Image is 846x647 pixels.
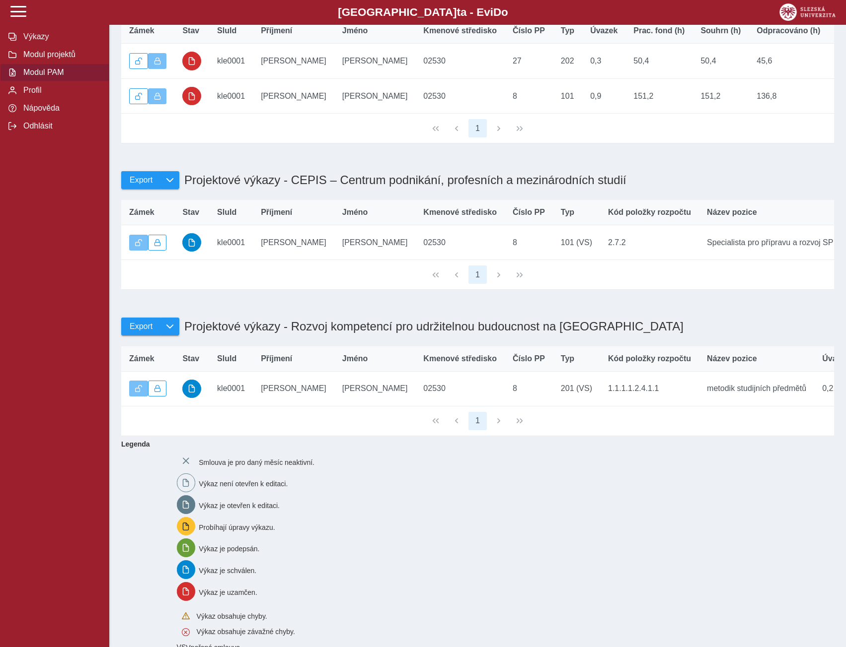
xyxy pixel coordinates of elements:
[148,381,167,396] button: Uzamknout lze pouze výkaz, který je podepsán a schválen.
[20,50,101,59] span: Modul projektů
[30,6,816,19] b: [GEOGRAPHIC_DATA] a - Evi
[197,628,295,636] span: Výkaz obsahuje závažné chyby.
[561,26,574,35] span: Typ
[707,208,757,217] span: Název pozice
[129,381,148,396] button: Výkaz je odemčen.
[415,78,505,114] td: 02530
[415,371,505,406] td: 02530
[179,315,684,338] h1: Projektové výkazy - Rozvoj kompetencí pro udržitelnou budoucnost na [GEOGRAPHIC_DATA]
[182,87,201,106] button: uzamčeno
[199,502,280,510] span: Výkaz je otevřen k editaci.
[129,88,148,104] button: Odemknout výkaz.
[129,26,154,35] span: Zámek
[423,26,497,35] span: Kmenové středisko
[209,78,253,114] td: kle0001
[217,26,236,35] span: SluId
[199,523,275,531] span: Probíhají úpravy výkazu.
[20,32,101,41] span: Výkazy
[20,122,101,130] span: Odhlásit
[182,354,199,363] span: Stav
[217,208,236,217] span: SluId
[334,78,416,114] td: [PERSON_NAME]
[505,225,553,260] td: 8
[553,225,600,260] td: 101 (VS)
[608,208,691,217] span: Kód položky rozpočtu
[182,26,199,35] span: Stav
[699,371,814,406] td: metodik studijních předmětů
[182,52,201,70] button: uzamčeno
[129,354,154,363] span: Zámek
[633,26,685,35] span: Prac. fond (h)
[505,44,553,79] td: 27
[423,354,497,363] span: Kmenové středisko
[600,225,699,260] td: 2.7.2
[20,104,101,113] span: Nápověda
[457,6,460,18] span: t
[513,208,545,217] span: Číslo PP
[501,6,508,18] span: o
[342,354,368,363] span: Jméno
[130,322,153,331] span: Export
[121,171,160,189] button: Export
[121,318,160,335] button: Export
[20,68,101,77] span: Modul PAM
[199,567,256,575] span: Výkaz je schválen.
[625,78,692,114] td: 151,2
[505,78,553,114] td: 8
[707,354,757,363] span: Název pozice
[561,208,574,217] span: Typ
[505,371,553,406] td: 8
[117,436,830,452] b: Legenda
[148,53,167,69] button: Výkaz uzamčen.
[253,78,334,114] td: [PERSON_NAME]
[692,78,749,114] td: 151,2
[199,545,259,553] span: Výkaz je podepsán.
[468,265,487,284] button: 1
[209,371,253,406] td: kle0001
[692,44,749,79] td: 50,4
[129,53,148,69] button: Odemknout výkaz.
[415,44,505,79] td: 02530
[468,412,487,431] button: 1
[423,208,497,217] span: Kmenové středisko
[148,88,167,104] button: Výkaz uzamčen.
[253,225,334,260] td: [PERSON_NAME]
[553,371,600,406] td: 201 (VS)
[561,354,574,363] span: Typ
[334,371,416,406] td: [PERSON_NAME]
[261,208,292,217] span: Příjmení
[468,119,487,138] button: 1
[148,235,167,251] button: Uzamknout lze pouze výkaz, který je podepsán a schválen.
[130,176,153,185] span: Export
[582,78,625,114] td: 0,9
[582,44,625,79] td: 0,3
[182,380,201,398] button: schváleno
[749,44,828,79] td: 45,6
[493,6,501,18] span: D
[608,354,691,363] span: Kód položky rozpočtu
[182,233,201,252] button: schváleno
[129,208,154,217] span: Zámek
[179,168,626,192] h1: Projektové výkazy - CEPIS – Centrum podnikání, profesních a mezinárodních studií
[182,208,199,217] span: Stav
[261,26,292,35] span: Příjmení
[209,44,253,79] td: kle0001
[553,78,582,114] td: 101
[342,208,368,217] span: Jméno
[415,225,505,260] td: 02530
[590,26,617,35] span: Úvazek
[625,44,692,79] td: 50,4
[129,235,148,251] button: Výkaz je odemčen.
[600,371,699,406] td: 1.1.1.1.2.4.1.1
[513,354,545,363] span: Číslo PP
[199,458,314,466] span: Smlouva je pro daný měsíc neaktivní.
[334,225,416,260] td: [PERSON_NAME]
[261,354,292,363] span: Příjmení
[749,78,828,114] td: 136,8
[199,480,288,488] span: Výkaz není otevřen k editaci.
[553,44,582,79] td: 202
[197,612,267,620] span: Výkaz obsahuje chyby.
[513,26,545,35] span: Číslo PP
[20,86,101,95] span: Profil
[342,26,368,35] span: Jméno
